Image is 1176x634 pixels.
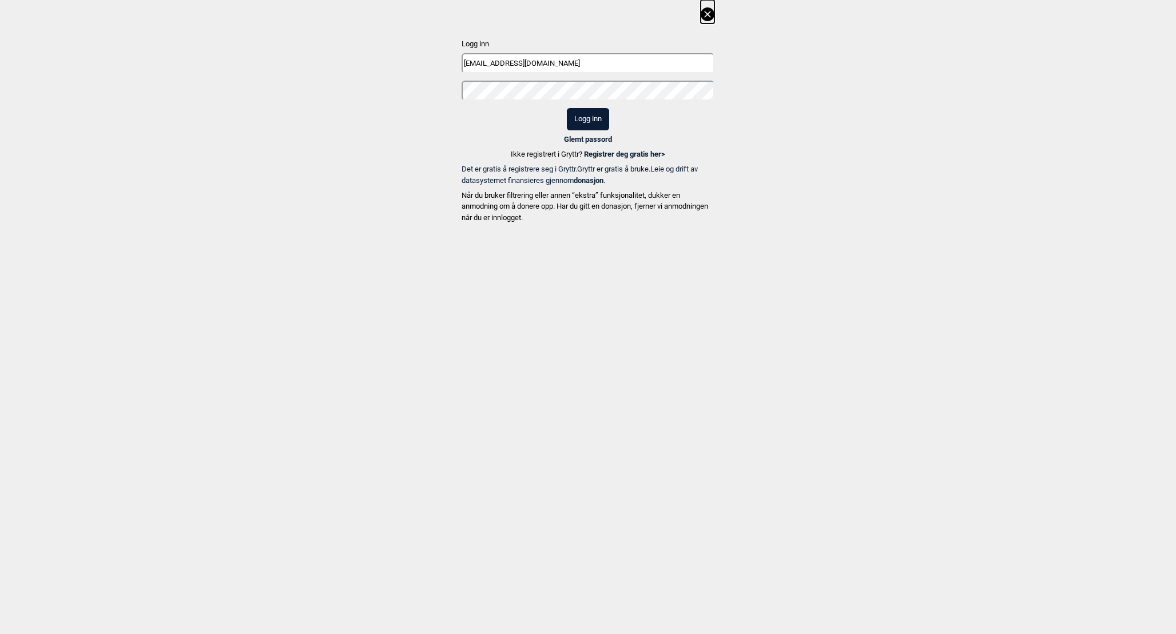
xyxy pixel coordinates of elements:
a: Det er gratis å registrere seg i Gryttr.Gryttr er gratis å bruke.Leie og drift av datasystemet fi... [462,164,714,186]
p: Ikke registrert i Gryttr? [511,149,665,160]
input: Epost [462,53,714,73]
b: donasjon [574,176,603,185]
p: Logg inn [462,38,714,50]
button: Logg inn [567,108,609,130]
a: Glemt passord [564,135,612,143]
a: Registrer deg gratis her> [584,150,665,158]
p: Når du bruker filtrering eller annen “ekstra” funksjonalitet, dukker en anmodning om å donere opp... [462,190,714,224]
p: Det er gratis å registrere seg i Gryttr. Gryttr er gratis å bruke. Leie og drift av datasystemet ... [462,164,714,186]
